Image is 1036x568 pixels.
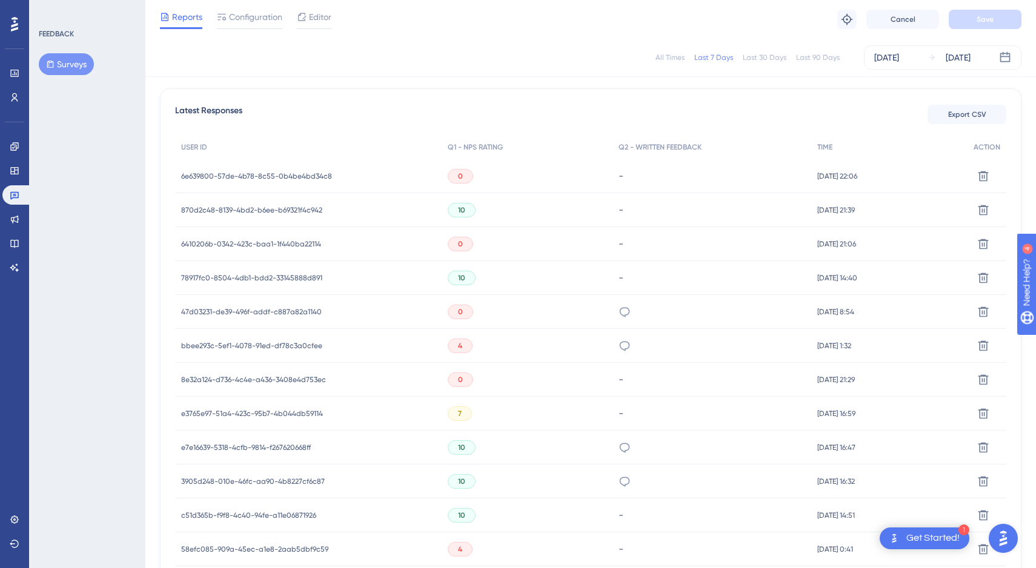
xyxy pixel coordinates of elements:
[619,238,805,249] div: -
[928,105,1006,124] button: Export CSV
[181,341,322,351] span: bbee293c-5ef1-4078-91ed-df78c3a0cfee
[619,204,805,216] div: -
[817,510,855,520] span: [DATE] 14:51
[817,477,855,486] span: [DATE] 16:32
[817,273,857,283] span: [DATE] 14:40
[906,532,960,545] div: Get Started!
[817,375,855,385] span: [DATE] 21:29
[817,341,851,351] span: [DATE] 1:32
[448,142,503,152] span: Q1 - NPS RATING
[458,477,465,486] span: 10
[880,527,969,549] div: Open Get Started! checklist, remaining modules: 1
[84,6,88,16] div: 4
[181,205,322,215] span: 870d2c48-8139-4bd2-b6ee-b69321f4c942
[985,520,1021,556] iframe: UserGuiding AI Assistant Launcher
[181,142,207,152] span: USER ID
[458,443,465,452] span: 10
[796,53,840,62] div: Last 90 Days
[175,104,242,125] span: Latest Responses
[458,239,463,249] span: 0
[458,409,462,418] span: 7
[458,341,462,351] span: 4
[866,10,939,29] button: Cancel
[817,171,857,181] span: [DATE] 22:06
[619,374,805,385] div: -
[948,110,986,119] span: Export CSV
[977,15,994,24] span: Save
[887,531,902,546] img: launcher-image-alternative-text
[181,307,322,317] span: 47d03231-de39-496f-addf-c887a82a1140
[458,307,463,317] span: 0
[619,170,805,182] div: -
[817,307,854,317] span: [DATE] 8:54
[817,409,855,418] span: [DATE] 16:59
[958,524,969,535] div: 1
[458,171,463,181] span: 0
[458,510,465,520] span: 10
[181,239,321,249] span: 6410206b-0342-423c-baa1-1f440ba22114
[817,544,853,554] span: [DATE] 0:41
[694,53,733,62] div: Last 7 Days
[181,375,326,385] span: 8e32a124-d736-4c4e-a436-3408e4d753ec
[619,543,805,555] div: -
[181,510,316,520] span: c51d365b-f9f8-4c40-94fe-a11e06871926
[946,50,971,65] div: [DATE]
[181,273,322,283] span: 78917fc0-8504-4db1-bdd2-33145888d891
[229,10,282,24] span: Configuration
[39,29,74,39] div: FEEDBACK
[309,10,331,24] span: Editor
[458,544,462,554] span: 4
[458,375,463,385] span: 0
[181,477,325,486] span: 3905d248-010e-46fc-aa90-4b8227cf6c87
[891,15,915,24] span: Cancel
[817,205,855,215] span: [DATE] 21:39
[874,50,899,65] div: [DATE]
[817,443,855,452] span: [DATE] 16:47
[817,239,856,249] span: [DATE] 21:06
[181,544,328,554] span: 58efc085-909a-45ec-a1e8-2aab5dbf9c59
[974,142,1000,152] span: ACTION
[39,53,94,75] button: Surveys
[817,142,832,152] span: TIME
[172,10,202,24] span: Reports
[619,142,702,152] span: Q2 - WRITTEN FEEDBACK
[181,409,323,418] span: e3765e97-51a4-423c-95b7-4b044db59114
[949,10,1021,29] button: Save
[181,171,332,181] span: 6e639800-57de-4b78-8c55-0b4be4bd34c8
[181,443,311,452] span: e7e16639-5318-4cfb-9814-f267620668ff
[458,205,465,215] span: 10
[656,53,685,62] div: All Times
[619,408,805,419] div: -
[619,509,805,521] div: -
[458,273,465,283] span: 10
[619,272,805,283] div: -
[28,3,76,18] span: Need Help?
[743,53,786,62] div: Last 30 Days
